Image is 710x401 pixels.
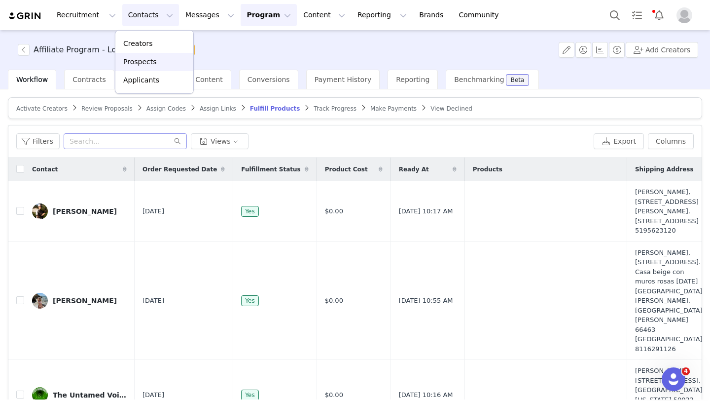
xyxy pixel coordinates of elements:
[399,165,429,174] span: Ready At
[626,42,698,58] button: Add Creators
[241,390,258,401] span: Yes
[635,248,705,354] div: [PERSON_NAME], [STREET_ADDRESS]. Casa beige con muros rosas [DATE][GEOGRAPHIC_DATA][PERSON_NAME],...
[32,165,58,174] span: Contact
[174,138,181,145] i: icon: search
[142,296,164,306] span: [DATE]
[8,11,42,21] img: grin logo
[413,4,452,26] a: Brands
[241,206,258,217] span: Yes
[682,367,690,375] span: 4
[635,226,705,236] div: 5195623120
[32,203,127,219] a: [PERSON_NAME]
[248,76,290,83] span: Conversions
[370,105,417,112] span: Make Payments
[671,7,702,23] button: Profile
[325,165,368,174] span: Product Cost
[399,390,453,400] span: [DATE] 10:16 AM
[72,76,106,83] span: Contracts
[53,207,117,215] div: [PERSON_NAME]
[142,165,217,174] span: Order Requested Date
[34,44,148,56] h3: Affiliate Program - Long Term
[179,4,240,26] button: Messages
[16,76,48,83] span: Workflow
[297,4,351,26] button: Content
[430,105,472,112] span: View Declined
[325,296,343,306] span: $0.00
[18,44,199,56] span: [object Object]
[200,105,236,112] span: Assign Links
[64,133,187,149] input: Search...
[250,105,300,112] span: Fulfill Products
[352,4,413,26] button: Reporting
[648,133,694,149] button: Columns
[325,206,343,216] span: $0.00
[122,4,179,26] button: Contacts
[453,4,509,26] a: Community
[123,39,153,49] p: Creators
[626,4,648,26] a: Tasks
[241,295,258,306] span: Yes
[635,344,705,354] div: 8116291126
[51,4,122,26] button: Recruitment
[241,165,300,174] span: Fulfillment Status
[635,165,694,174] span: Shipping Address
[16,105,68,112] span: Activate Creators
[396,76,429,83] span: Reporting
[399,296,453,306] span: [DATE] 10:55 AM
[123,75,159,85] p: Applicants
[195,76,223,83] span: Content
[604,4,626,26] button: Search
[635,187,705,236] div: [PERSON_NAME], [STREET_ADDRESS][PERSON_NAME]. [STREET_ADDRESS]
[241,4,297,26] button: Program
[676,7,692,23] img: placeholder-profile.jpg
[191,133,248,149] button: Views
[315,76,372,83] span: Payment History
[32,203,48,219] img: 1e50841e-3fb0-4bd1-9dd4-b40878352f1b.jpg
[32,293,48,309] img: 52b4a6ca-7b1a-4062-ad4a-fbdbb8373bd4.jpg
[325,390,343,400] span: $0.00
[648,4,670,26] button: Notifications
[53,391,127,399] div: The Untamed Voice
[142,390,164,400] span: [DATE]
[16,133,60,149] button: Filters
[146,105,186,112] span: Assign Codes
[142,206,164,216] span: [DATE]
[473,165,502,174] span: Products
[123,57,156,67] p: Prospects
[314,105,356,112] span: Track Progress
[399,206,453,216] span: [DATE] 10:17 AM
[53,297,117,305] div: [PERSON_NAME]
[511,77,525,83] div: Beta
[662,367,685,391] iframe: Intercom live chat
[32,293,127,309] a: [PERSON_NAME]
[81,105,133,112] span: Review Proposals
[594,133,644,149] button: Export
[454,76,504,83] span: Benchmarking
